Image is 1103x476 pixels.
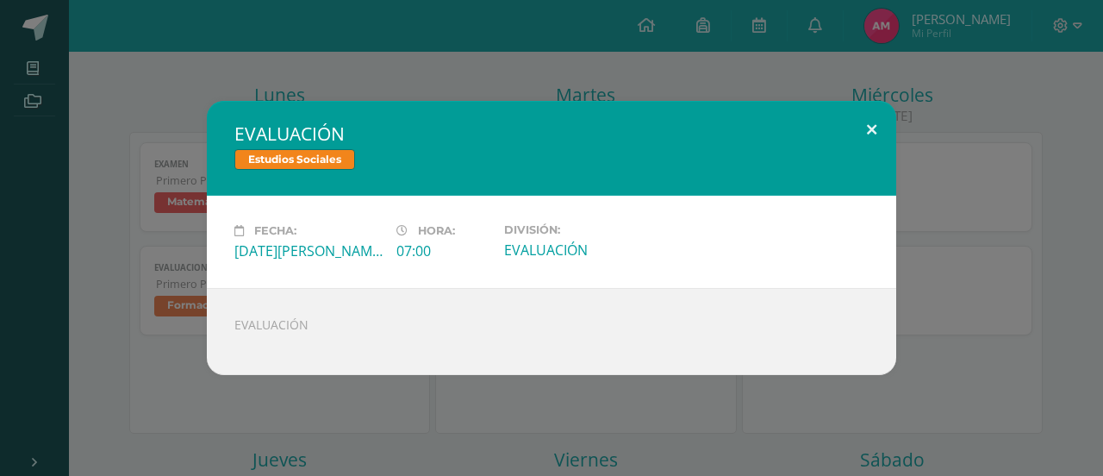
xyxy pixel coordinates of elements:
span: Estudios Sociales [234,149,355,170]
div: 07:00 [396,241,490,260]
label: División: [504,223,652,236]
div: EVALUACIÓN [207,288,896,375]
div: EVALUACIÓN [504,241,652,260]
span: Fecha: [254,224,296,237]
h2: EVALUACIÓN [234,122,869,146]
span: Hora: [418,224,455,237]
button: Close (Esc) [847,101,896,160]
div: [DATE][PERSON_NAME] [234,241,383,260]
